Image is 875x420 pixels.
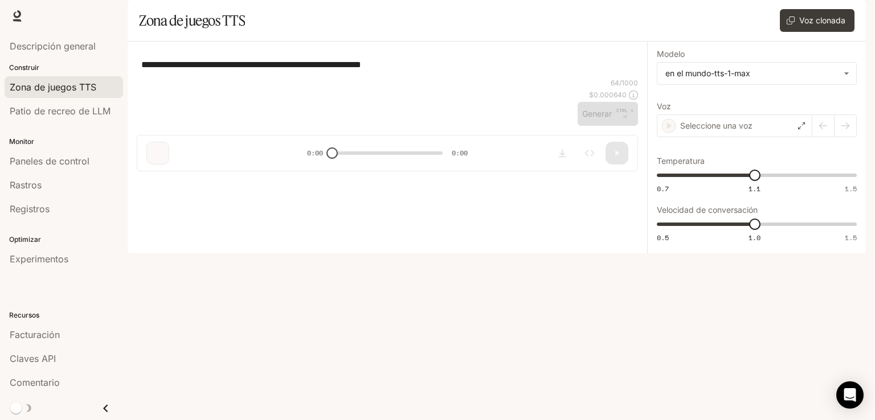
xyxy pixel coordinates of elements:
[780,9,854,32] button: Voz clonada
[657,184,669,193] font: 0.7
[611,79,619,87] font: 64
[657,233,669,242] font: 0.5
[589,90,594,99] font: $
[657,63,856,84] div: en el mundo-tts-1-max
[594,90,627,99] font: 0.000640
[845,184,857,193] font: 1.5
[657,205,758,215] font: Velocidad de conversación
[845,233,857,242] font: 1.5
[139,12,245,29] font: Zona de juegos TTS
[749,233,760,242] font: 1.0
[657,101,671,111] font: Voz
[622,79,638,87] font: 1000
[619,79,622,87] font: /
[657,49,685,59] font: Modelo
[665,68,750,78] font: en el mundo-tts-1-max
[657,156,705,166] font: Temperatura
[749,184,760,193] font: 1.1
[680,121,753,130] font: Seleccione una voz
[836,381,864,409] div: Open Intercom Messenger
[799,15,845,25] font: Voz clonada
